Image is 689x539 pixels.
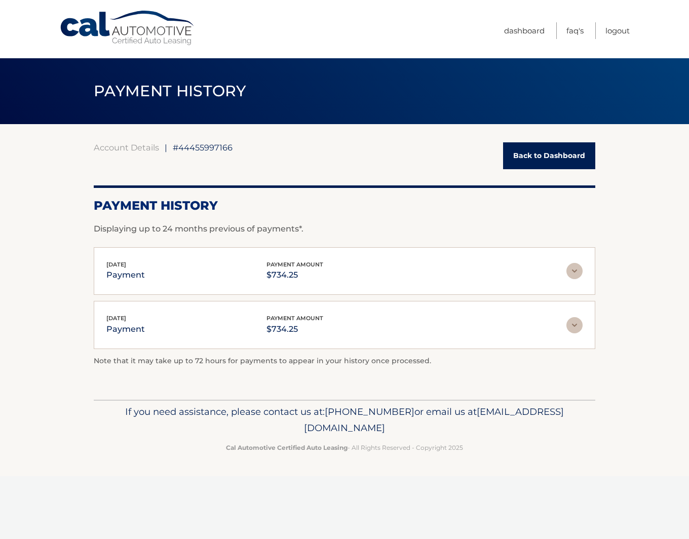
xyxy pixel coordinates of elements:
[266,322,323,336] p: $734.25
[566,22,584,39] a: FAQ's
[94,223,595,235] p: Displaying up to 24 months previous of payments*.
[566,317,583,333] img: accordion-rest.svg
[106,268,145,282] p: payment
[266,261,323,268] span: payment amount
[59,10,196,46] a: Cal Automotive
[504,22,545,39] a: Dashboard
[106,261,126,268] span: [DATE]
[94,198,595,213] h2: Payment History
[173,142,233,152] span: #44455997166
[94,82,246,100] span: PAYMENT HISTORY
[325,406,414,417] span: [PHONE_NUMBER]
[100,442,589,453] p: - All Rights Reserved - Copyright 2025
[100,404,589,436] p: If you need assistance, please contact us at: or email us at
[266,315,323,322] span: payment amount
[106,322,145,336] p: payment
[503,142,595,169] a: Back to Dashboard
[94,355,595,367] p: Note that it may take up to 72 hours for payments to appear in your history once processed.
[94,142,159,152] a: Account Details
[106,315,126,322] span: [DATE]
[226,444,348,451] strong: Cal Automotive Certified Auto Leasing
[165,142,167,152] span: |
[605,22,630,39] a: Logout
[266,268,323,282] p: $734.25
[566,263,583,279] img: accordion-rest.svg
